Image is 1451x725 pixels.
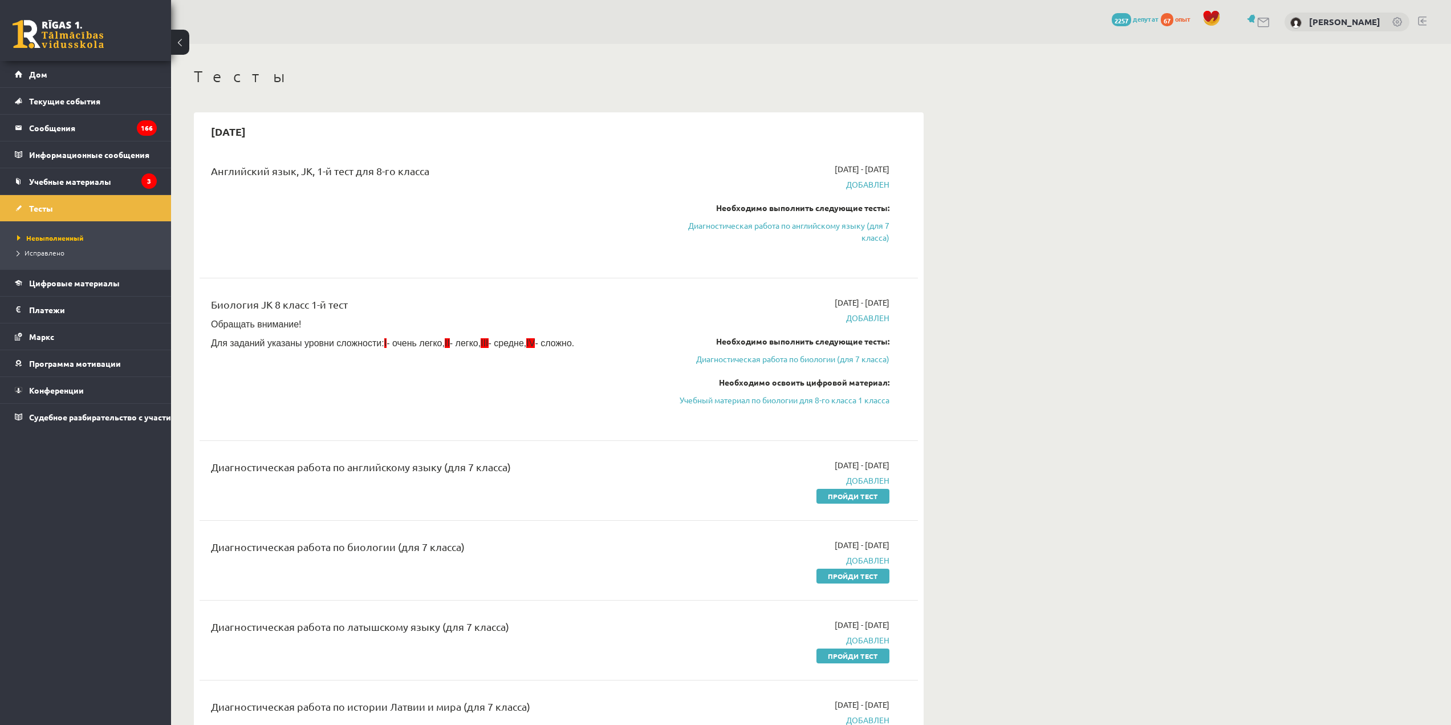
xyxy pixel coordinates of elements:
font: Биология JK 8 класс 1-й тест [211,298,348,310]
a: Пройди тест [816,489,889,504]
font: - очень легко, [387,338,445,348]
font: 166 [141,123,153,132]
a: [PERSON_NAME] [1309,16,1380,27]
a: 2257 депутат [1112,14,1159,23]
font: [DATE] - [DATE] [835,297,889,307]
font: III [481,338,488,348]
a: Диагностическая работа по английскому языку (для 7 класса) [674,220,889,244]
a: Пройди тест [816,569,889,584]
font: Необходимо выполнить следующие тесты: [716,336,889,346]
font: Маркс [29,331,54,342]
font: Диагностическая работа по биологии (для 7 класса) [696,354,889,364]
font: опыт [1175,14,1191,23]
a: Конференции [15,377,157,403]
font: Платежи [29,305,65,315]
font: Дом [29,69,47,79]
font: Учебные материалы [29,176,111,187]
a: Невыполненный [17,233,160,243]
font: Тесты [194,67,288,86]
a: Маркс [15,323,157,350]
font: Информационные сообщения [29,149,149,160]
font: [DATE] - [DATE] [835,619,889,630]
a: Дом [15,61,157,87]
a: Судебное разбирательство с участием [PERSON_NAME] [15,404,157,430]
font: Диагностическая работа по английскому языку (для 7 класса) [688,220,889,242]
font: Добавлен [846,715,889,725]
a: Информационные сообщения3 [15,141,157,168]
font: 3 [147,176,151,185]
font: Конференции [29,385,84,395]
font: [DATE] - [DATE] [835,164,889,174]
font: Диагностическая работа по английскому языку (для 7 класса) [211,461,511,473]
font: IV [526,338,535,348]
font: Диагностическая работа по биологии (для 7 класса) [211,541,465,553]
font: депутат [1133,14,1159,23]
font: Программа мотивации [29,358,121,368]
font: Текущие события [29,96,100,106]
font: Для заданий указаны уровни сложности: [211,338,384,348]
font: [DATE] - [DATE] [835,699,889,710]
font: Невыполненный [26,233,83,242]
a: Учебные материалы [15,168,157,195]
font: Необходимо освоить цифровой материал: [719,377,889,387]
font: Добавлен [846,475,889,485]
font: - сложно. [535,338,574,348]
a: Учебный материал по биологии для 8-го класса 1 класса [674,394,889,406]
a: Исправлено [17,248,160,258]
font: Тесты [29,203,53,213]
font: Добавлен [846,179,889,189]
font: Обращать внимание! [211,319,302,329]
a: Диагностическая работа по биологии (для 7 класса) [674,353,889,365]
font: Пройди тест [828,651,878,661]
font: Пройди тест [828,572,878,581]
font: II [445,338,450,348]
img: Даниил Гаевский [1290,17,1302,29]
a: Текущие события [15,88,157,114]
font: Сообщения [29,123,75,133]
font: Диагностическая работа по латышскому языку (для 7 класса) [211,621,509,633]
font: - средне, [489,338,527,348]
font: Добавлен [846,313,889,323]
a: Платежи [15,297,157,323]
a: Рижская 1-я средняя школа заочного обучения [13,20,104,48]
font: Добавлен [846,555,889,565]
font: Диагностическая работа по истории Латвии и мира (для 7 класса) [211,700,530,712]
font: [DATE] - [DATE] [835,540,889,550]
font: 67 [1164,16,1170,25]
a: Тесты [15,195,157,221]
font: - легко, [450,338,481,348]
font: [DATE] - [DATE] [835,460,889,470]
font: Исправлено [25,248,64,257]
a: Пройди тест [816,649,889,663]
font: Добавлен [846,635,889,645]
font: 2257 [1115,16,1128,25]
font: Английский язык, JK, 1-й тест для 8-го класса [211,165,429,177]
a: 67 опыт [1161,14,1197,23]
font: I [384,338,387,348]
font: Цифровые материалы [29,278,120,288]
a: Программа мотивации [15,350,157,376]
a: Сообщения166 [15,115,157,141]
font: Судебное разбирательство с участием [PERSON_NAME] [29,412,249,422]
font: Учебный материал по биологии для 8-го класса 1 класса [680,395,889,405]
a: Цифровые материалы [15,270,157,296]
font: [DATE] [211,125,246,138]
font: Пройди тест [828,492,878,501]
font: Необходимо выполнить следующие тесты: [716,202,889,213]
